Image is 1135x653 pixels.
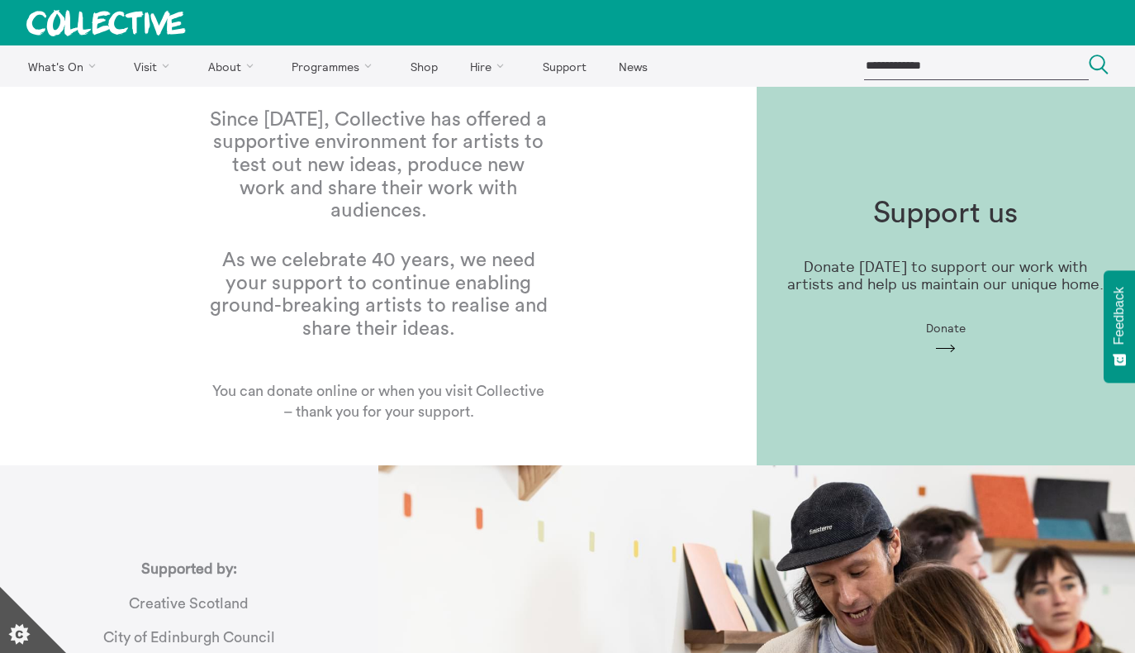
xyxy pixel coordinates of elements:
[604,45,662,87] a: News
[456,45,525,87] a: Hire
[208,109,549,223] h1: Since [DATE], Collective has offered a supportive environment for artists to test out new ideas, ...
[783,259,1109,293] p: Donate [DATE] to support our work with artists and help us maintain our unique home.
[1112,287,1127,345] span: Feedback
[926,322,966,335] span: Donate
[193,45,274,87] a: About
[13,45,116,87] a: What's On
[528,45,601,87] a: Support
[103,627,275,648] p: City of Edinburgh Council
[278,45,393,87] a: Programmes
[396,45,452,87] a: Shop
[129,593,249,614] p: Creative Scotland
[873,197,1018,231] h1: Support us
[120,45,191,87] a: Visit
[141,561,237,576] strong: Supported by:
[208,250,549,341] h1: As we celebrate 40 years, we need your support to continue enabling ground-breaking artists to re...
[208,381,549,444] p: You can donate online or when you visit Collective – thank you for your support.
[1104,270,1135,383] button: Feedback - Show survey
